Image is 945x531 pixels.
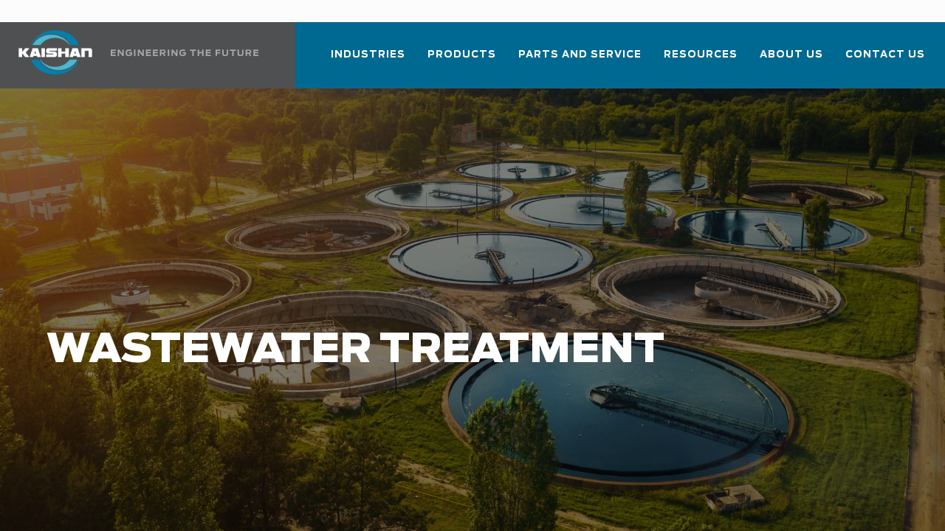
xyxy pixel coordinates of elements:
[845,35,925,86] a: Contact Us
[664,46,738,63] span: Resources
[111,49,258,56] img: Engineering the future
[760,35,823,86] a: About Us
[47,327,753,373] h1: Wastewater Treatment
[845,46,925,63] span: Contact Us
[760,46,823,63] span: About Us
[518,35,642,86] a: Parts and Service
[427,46,496,63] span: Products
[518,46,642,63] span: Parts and Service
[427,35,496,86] a: Products
[331,46,405,63] span: Industries
[331,35,405,86] a: Industries
[664,35,738,86] a: Resources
